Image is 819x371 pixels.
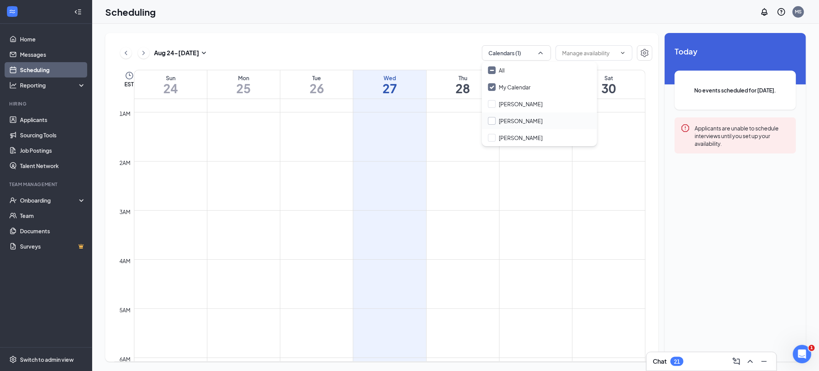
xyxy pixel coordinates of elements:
[730,355,743,368] button: ComposeMessage
[20,356,74,363] div: Switch to admin view
[695,124,790,147] div: Applicants are unable to schedule interviews until you set up your availability.
[8,8,16,15] svg: WorkstreamLogo
[280,82,353,95] h1: 26
[760,7,769,16] svg: Notifications
[20,62,86,77] a: Scheduling
[572,82,645,95] h1: 30
[640,48,649,58] svg: Settings
[20,31,86,47] a: Home
[537,49,544,57] svg: ChevronUp
[118,158,132,167] div: 2am
[562,49,617,57] input: Manage availability
[793,345,811,363] iframe: Intercom live chat
[134,70,207,99] a: August 24, 2025
[122,48,130,58] svg: ChevronLeft
[125,80,134,88] span: EST
[777,7,786,16] svg: QuestionInfo
[207,82,280,95] h1: 25
[134,82,207,95] h1: 24
[20,239,86,254] a: SurveysCrown
[690,86,781,94] span: No events scheduled for [DATE].
[118,306,132,314] div: 5am
[154,49,199,57] h3: Aug 24 - [DATE]
[637,45,652,61] button: Settings
[118,355,132,363] div: 6am
[427,70,499,99] a: August 28, 2025
[427,74,499,82] div: Thu
[20,223,86,239] a: Documents
[280,74,353,82] div: Tue
[118,208,132,216] div: 3am
[572,70,645,99] a: August 30, 2025
[105,5,156,18] h1: Scheduling
[199,48,208,58] svg: SmallChevronDown
[681,124,690,133] svg: Error
[746,357,755,366] svg: ChevronUp
[758,355,770,368] button: Minimize
[140,48,147,58] svg: ChevronRight
[134,74,207,82] div: Sun
[9,101,84,107] div: Hiring
[20,127,86,143] a: Sourcing Tools
[20,47,86,62] a: Messages
[759,357,769,366] svg: Minimize
[744,355,756,368] button: ChevronUp
[118,109,132,118] div: 1am
[9,181,84,188] div: Team Management
[795,8,802,15] div: MS
[9,196,17,204] svg: UserCheck
[20,196,79,204] div: Onboarding
[138,47,149,59] button: ChevronRight
[353,70,426,99] a: August 27, 2025
[20,112,86,127] a: Applicants
[9,356,17,363] svg: Settings
[120,47,132,59] button: ChevronLeft
[675,45,796,57] span: Today
[20,81,86,89] div: Reporting
[74,8,82,16] svg: Collapse
[809,345,815,351] span: 1
[353,74,426,82] div: Wed
[674,358,680,365] div: 21
[427,82,499,95] h1: 28
[125,71,134,80] svg: Clock
[20,158,86,173] a: Talent Network
[280,70,353,99] a: August 26, 2025
[20,208,86,223] a: Team
[353,82,426,95] h1: 27
[732,357,741,366] svg: ComposeMessage
[620,50,626,56] svg: ChevronDown
[207,74,280,82] div: Mon
[572,74,645,82] div: Sat
[482,45,551,61] button: Calendars (1)ChevronUp
[118,257,132,265] div: 4am
[9,81,17,89] svg: Analysis
[20,143,86,158] a: Job Postings
[207,70,280,99] a: August 25, 2025
[653,357,667,366] h3: Chat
